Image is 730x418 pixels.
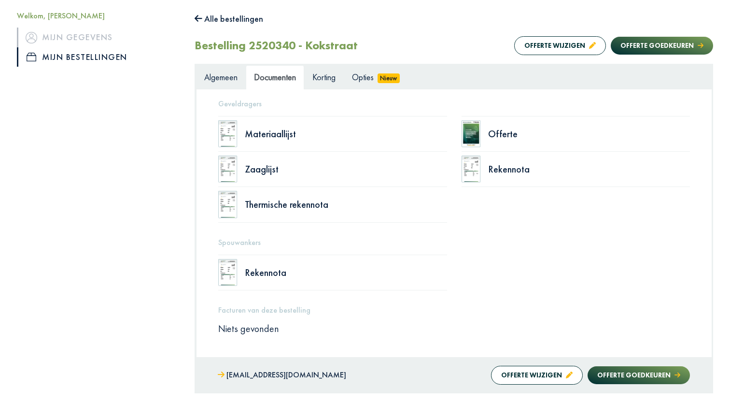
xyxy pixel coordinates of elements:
[196,65,712,89] ul: Tabs
[245,129,447,139] div: Materiaallijst
[218,191,238,218] img: doc
[17,28,180,47] a: iconMijn gegevens
[488,164,690,174] div: Rekennota
[204,72,238,83] span: Algemeen
[245,268,447,277] div: Rekennota
[26,32,37,43] img: icon
[27,53,36,61] img: icon
[218,120,238,147] img: doc
[462,120,481,147] img: doc
[488,129,690,139] div: Offerte
[218,259,238,286] img: doc
[491,366,583,385] button: Offerte wijzigen
[611,37,713,55] button: Offerte goedkeuren
[218,238,690,247] h5: Spouwankers
[312,72,336,83] span: Korting
[218,99,690,108] h5: Geveldragers
[218,156,238,183] img: doc
[195,39,358,53] h2: Bestelling 2520340 - Kokstraat
[245,200,447,209] div: Thermische rekennota
[17,47,180,67] a: iconMijn bestellingen
[218,305,690,315] h5: Facturen van deze bestelling
[218,368,346,382] a: [EMAIL_ADDRESS][DOMAIN_NAME]
[195,11,263,27] button: Alle bestellingen
[378,73,400,83] span: Nieuw
[514,36,606,55] button: Offerte wijzigen
[245,164,447,174] div: Zaaglijst
[588,366,690,384] button: Offerte goedkeuren
[211,322,697,335] div: Niets gevonden
[17,11,180,20] h5: Welkom, [PERSON_NAME]
[352,72,374,83] span: Opties
[462,156,481,183] img: doc
[254,72,296,83] span: Documenten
